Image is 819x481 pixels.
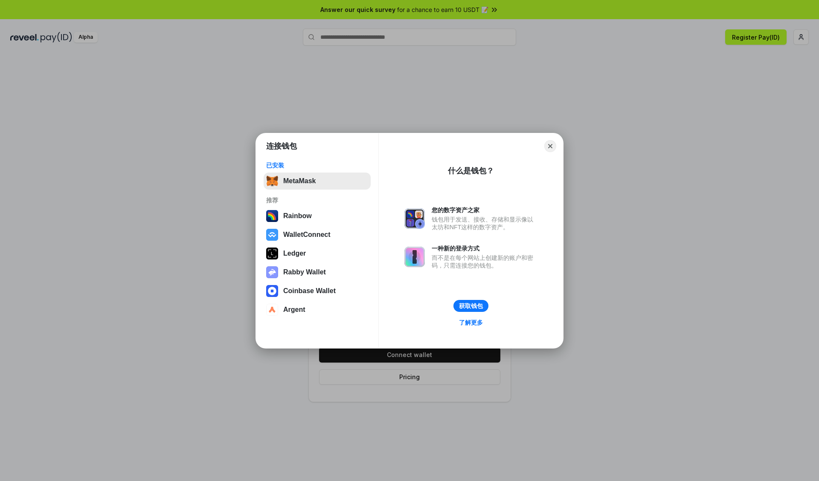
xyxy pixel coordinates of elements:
[264,245,371,262] button: Ledger
[264,264,371,281] button: Rabby Wallet
[266,285,278,297] img: svg+xml,%3Csvg%20width%3D%2228%22%20height%3D%2228%22%20viewBox%3D%220%200%2028%2028%22%20fill%3D...
[454,317,488,328] a: 了解更多
[264,207,371,225] button: Rainbow
[264,282,371,300] button: Coinbase Wallet
[448,166,494,176] div: 什么是钱包？
[264,301,371,318] button: Argent
[283,306,305,314] div: Argent
[432,245,537,252] div: 一种新的登录方式
[266,248,278,259] img: svg+xml,%3Csvg%20xmlns%3D%22http%3A%2F%2Fwww.w3.org%2F2000%2Fsvg%22%20width%3D%2228%22%20height%3...
[459,319,483,326] div: 了解更多
[432,206,537,214] div: 您的数字资产之家
[266,161,368,169] div: 已安装
[266,210,278,222] img: svg+xml,%3Csvg%20width%3D%22120%22%20height%3D%22120%22%20viewBox%3D%220%200%20120%20120%22%20fil...
[266,141,297,151] h1: 连接钱包
[404,208,425,229] img: svg+xml,%3Csvg%20xmlns%3D%22http%3A%2F%2Fwww.w3.org%2F2000%2Fsvg%22%20fill%3D%22none%22%20viewBox...
[453,300,488,312] button: 获取钱包
[266,175,278,187] img: svg+xml,%3Csvg%20fill%3D%22none%22%20height%3D%2233%22%20viewBox%3D%220%200%2035%2033%22%20width%...
[266,229,278,241] img: svg+xml,%3Csvg%20width%3D%2228%22%20height%3D%2228%22%20viewBox%3D%220%200%2028%2028%22%20fill%3D...
[432,254,537,269] div: 而不是在每个网站上创建新的账户和密码，只需连接您的钱包。
[266,266,278,278] img: svg+xml,%3Csvg%20xmlns%3D%22http%3A%2F%2Fwww.w3.org%2F2000%2Fsvg%22%20fill%3D%22none%22%20viewBox...
[283,250,306,257] div: Ledger
[404,247,425,267] img: svg+xml,%3Csvg%20xmlns%3D%22http%3A%2F%2Fwww.w3.org%2F2000%2Fsvg%22%20fill%3D%22none%22%20viewBox...
[266,304,278,316] img: svg+xml,%3Csvg%20width%3D%2228%22%20height%3D%2228%22%20viewBox%3D%220%200%2028%2028%22%20fill%3D...
[544,140,556,152] button: Close
[283,287,336,295] div: Coinbase Wallet
[459,302,483,310] div: 获取钱包
[283,212,312,220] div: Rainbow
[432,216,537,231] div: 钱包用于发送、接收、存储和显示像以太坊和NFT这样的数字资产。
[283,231,331,239] div: WalletConnect
[264,226,371,243] button: WalletConnect
[264,173,371,190] button: MetaMask
[266,196,368,204] div: 推荐
[283,268,326,276] div: Rabby Wallet
[283,177,316,185] div: MetaMask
